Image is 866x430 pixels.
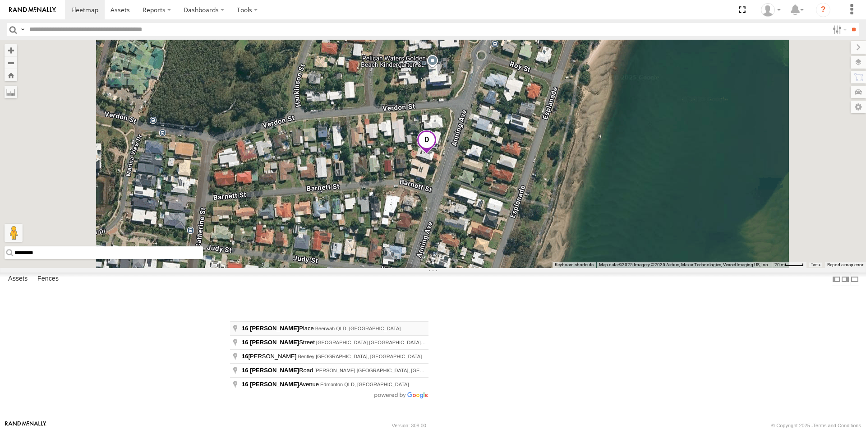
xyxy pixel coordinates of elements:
[314,368,463,373] span: [PERSON_NAME] [GEOGRAPHIC_DATA], [GEOGRAPHIC_DATA]
[5,44,17,56] button: Zoom in
[5,86,17,98] label: Measure
[851,101,866,113] label: Map Settings
[816,3,830,17] i: ?
[5,421,46,430] a: Visit our Website
[242,381,320,388] span: Avenue
[758,3,784,17] div: Laura Van Bruggen
[9,7,56,13] img: rand-logo.svg
[829,23,848,36] label: Search Filter Options
[242,381,248,388] span: 16
[250,325,299,332] span: [PERSON_NAME]
[850,273,859,286] label: Hide Summary Table
[242,367,248,374] span: 16
[250,339,299,346] span: [PERSON_NAME]
[242,325,315,332] span: Place
[298,354,422,359] span: Bentley [GEOGRAPHIC_DATA], [GEOGRAPHIC_DATA]
[599,262,769,267] span: Map data ©2025 Imagery ©2025 Airbus, Maxar Technologies, Vexcel Imaging US, Inc.
[813,423,861,428] a: Terms and Conditions
[316,340,475,345] span: [GEOGRAPHIC_DATA] [GEOGRAPHIC_DATA], [GEOGRAPHIC_DATA]
[242,353,298,360] span: [PERSON_NAME]
[19,23,26,36] label: Search Query
[555,262,594,268] button: Keyboard shortcuts
[320,382,409,387] span: Edmonton QLD, [GEOGRAPHIC_DATA]
[832,273,841,286] label: Dock Summary Table to the Left
[827,262,863,267] a: Report a map error
[5,224,23,242] button: Drag Pegman onto the map to open Street View
[4,273,32,286] label: Assets
[250,367,299,374] span: [PERSON_NAME]
[774,262,785,267] span: 20 m
[392,423,426,428] div: Version: 308.00
[5,56,17,69] button: Zoom out
[315,326,401,331] span: Beerwah QLD, [GEOGRAPHIC_DATA]
[841,273,850,286] label: Dock Summary Table to the Right
[242,339,316,346] span: Street
[242,353,248,360] span: 16
[772,262,806,268] button: Map scale: 20 m per 38 pixels
[5,69,17,81] button: Zoom Home
[33,273,63,286] label: Fences
[242,339,248,346] span: 16
[771,423,861,428] div: © Copyright 2025 -
[811,263,820,266] a: Terms (opens in new tab)
[242,367,314,374] span: Road
[242,325,248,332] span: 16
[250,381,299,388] span: [PERSON_NAME]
